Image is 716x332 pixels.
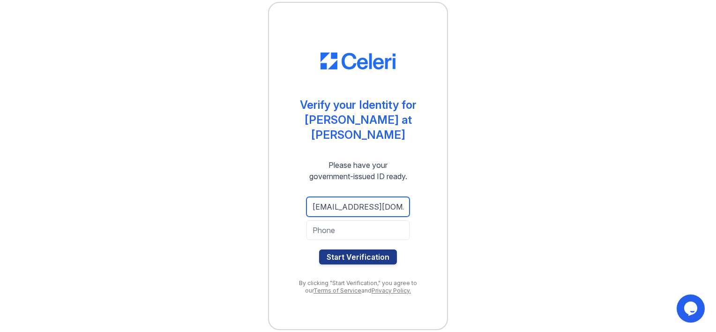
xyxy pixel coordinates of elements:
[292,159,424,182] div: Please have your government-issued ID ready.
[313,287,361,294] a: Terms of Service
[372,287,411,294] a: Privacy Policy.
[288,279,428,294] div: By clicking "Start Verification," you agree to our and
[319,249,397,264] button: Start Verification
[306,220,410,240] input: Phone
[306,197,410,217] input: Email
[321,53,395,69] img: CE_Logo_Blue-a8612792a0a2168367f1c8372b55b34899dd931a85d93a1a3d3e32e68fde9ad4.png
[677,294,707,323] iframe: chat widget
[288,98,428,143] div: Verify your Identity for [PERSON_NAME] at [PERSON_NAME]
